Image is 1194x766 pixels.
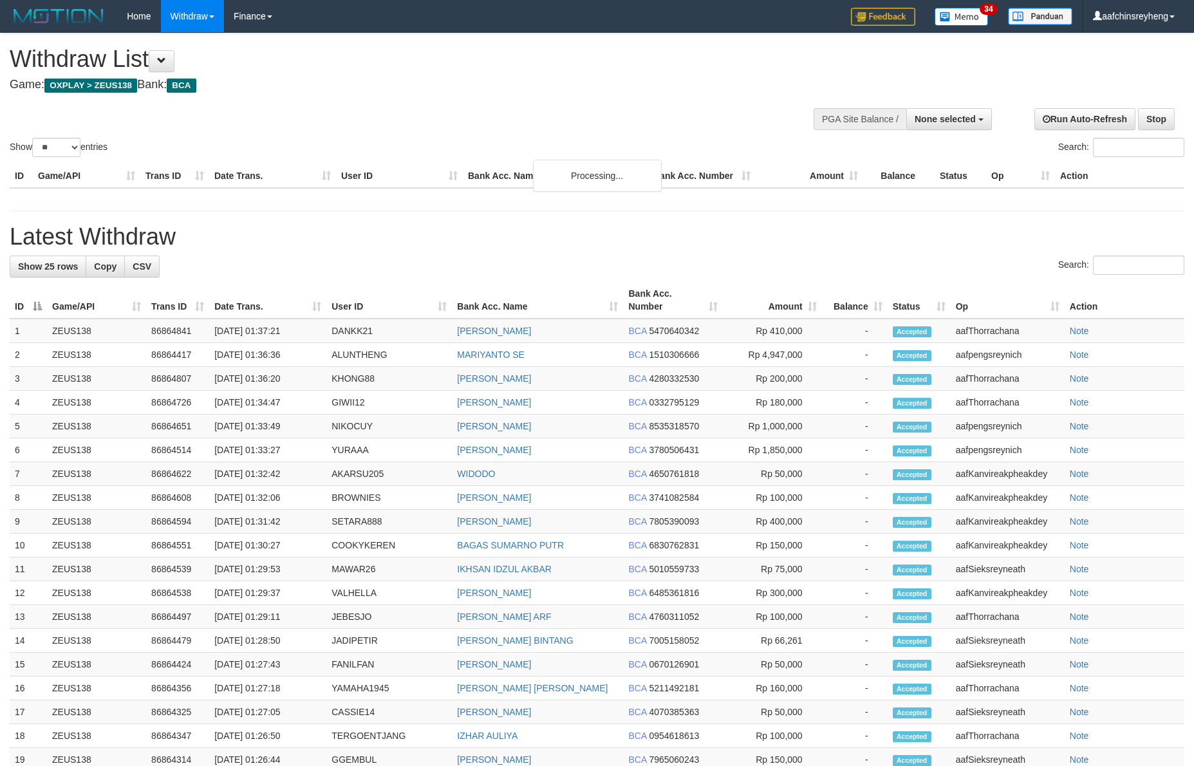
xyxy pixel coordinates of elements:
[628,588,646,598] span: BCA
[628,397,646,407] span: BCA
[649,754,699,765] span: Copy 7965060243 to clipboard
[1093,138,1184,157] input: Search:
[1070,564,1089,574] a: Note
[146,367,209,391] td: 86864807
[124,256,160,277] a: CSV
[723,581,822,605] td: Rp 300,000
[10,557,47,581] td: 11
[209,415,326,438] td: [DATE] 01:33:49
[146,629,209,653] td: 86864479
[628,326,646,336] span: BCA
[47,557,146,581] td: ZEUS138
[10,653,47,677] td: 15
[47,677,146,700] td: ZEUS138
[649,635,699,646] span: Copy 7005158052 to clipboard
[47,534,146,557] td: ZEUS138
[94,261,117,272] span: Copy
[1070,540,1089,550] a: Note
[628,421,646,431] span: BCA
[822,438,888,462] td: -
[47,462,146,486] td: ZEUS138
[47,415,146,438] td: ZEUS138
[33,164,140,188] th: Game/API
[851,8,915,26] img: Feedback.jpg
[951,343,1065,367] td: aafpengsreynich
[628,469,646,479] span: BCA
[10,462,47,486] td: 7
[628,612,646,622] span: BCA
[326,343,452,367] td: ALUNTHENG
[326,391,452,415] td: GIWII12
[628,564,646,574] span: BCA
[822,724,888,748] td: -
[146,486,209,510] td: 86864608
[146,415,209,438] td: 86864651
[723,367,822,391] td: Rp 200,000
[649,707,699,717] span: Copy 4070385363 to clipboard
[822,700,888,724] td: -
[723,282,822,319] th: Amount: activate to sort column ascending
[893,374,931,385] span: Accepted
[1055,164,1184,188] th: Action
[47,391,146,415] td: ZEUS138
[628,540,646,550] span: BCA
[336,164,463,188] th: User ID
[47,343,146,367] td: ZEUS138
[893,612,931,623] span: Accepted
[47,581,146,605] td: ZEUS138
[649,397,699,407] span: Copy 0332795129 to clipboard
[209,391,326,415] td: [DATE] 01:34:47
[822,391,888,415] td: -
[893,422,931,433] span: Accepted
[893,445,931,456] span: Accepted
[326,677,452,700] td: YAMAHA1945
[10,391,47,415] td: 4
[209,343,326,367] td: [DATE] 01:36:36
[628,635,646,646] span: BCA
[822,677,888,700] td: -
[649,731,699,741] span: Copy 0954618613 to clipboard
[723,700,822,724] td: Rp 50,000
[822,557,888,581] td: -
[533,160,662,192] div: Processing...
[146,677,209,700] td: 86864356
[146,319,209,343] td: 86864841
[457,516,531,527] a: [PERSON_NAME]
[893,684,931,695] span: Accepted
[10,343,47,367] td: 2
[457,588,531,598] a: [PERSON_NAME]
[326,605,452,629] td: JEBESJO
[146,534,209,557] td: 86864551
[10,677,47,700] td: 16
[10,415,47,438] td: 5
[326,653,452,677] td: FANILFAN
[457,659,531,669] a: [PERSON_NAME]
[893,398,931,409] span: Accepted
[167,79,196,93] span: BCA
[951,605,1065,629] td: aafThorrachana
[893,565,931,575] span: Accepted
[822,282,888,319] th: Balance: activate to sort column ascending
[822,415,888,438] td: -
[326,629,452,653] td: JADIPETIR
[326,486,452,510] td: BROWNIES
[463,164,648,188] th: Bank Acc. Name
[209,605,326,629] td: [DATE] 01:29:11
[951,700,1065,724] td: aafSieksreyneath
[10,367,47,391] td: 3
[906,108,992,130] button: None selected
[1008,8,1072,25] img: panduan.png
[32,138,80,157] select: Showentries
[326,319,452,343] td: DANKK21
[209,581,326,605] td: [DATE] 01:29:37
[146,462,209,486] td: 86864622
[986,164,1055,188] th: Op
[649,373,699,384] span: Copy 4280332530 to clipboard
[951,581,1065,605] td: aafKanvireakpheakdey
[628,516,646,527] span: BCA
[457,397,531,407] a: [PERSON_NAME]
[951,629,1065,653] td: aafSieksreyneath
[628,350,646,360] span: BCA
[822,605,888,629] td: -
[209,557,326,581] td: [DATE] 01:29:53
